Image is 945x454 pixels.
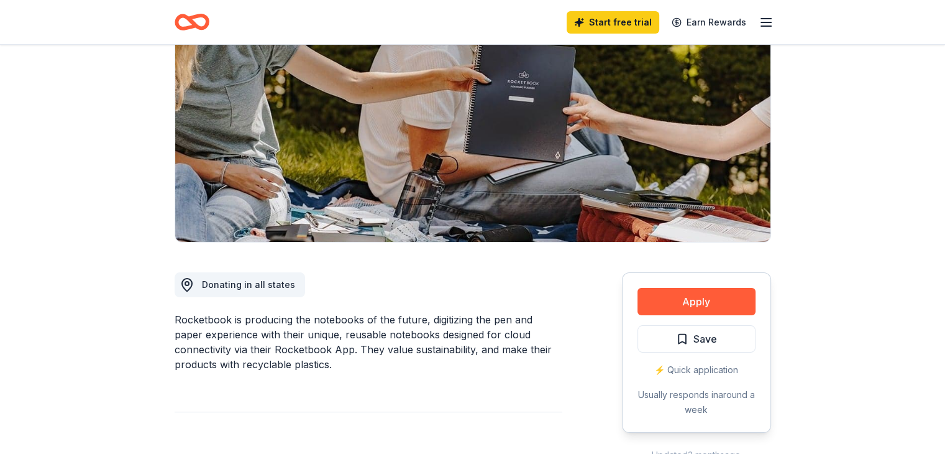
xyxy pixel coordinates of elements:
[637,387,756,417] div: Usually responds in around a week
[175,4,770,242] img: Image for Rocketbook
[567,11,659,34] a: Start free trial
[202,279,295,290] span: Donating in all states
[637,363,756,378] div: ⚡️ Quick application
[175,7,209,37] a: Home
[637,288,756,315] button: Apply
[664,11,754,34] a: Earn Rewards
[175,312,562,372] div: Rocketbook is producing the notebooks of the future, digitizing the pen and paper experience with...
[693,331,717,347] span: Save
[637,325,756,353] button: Save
